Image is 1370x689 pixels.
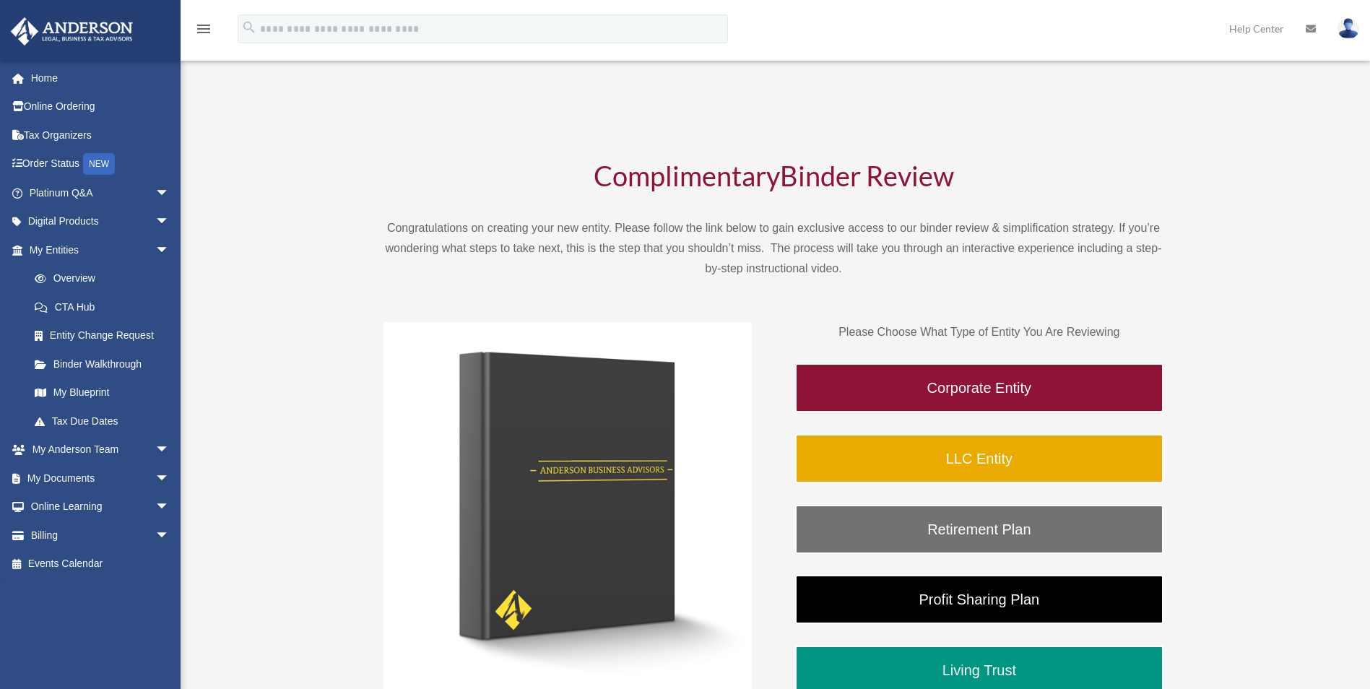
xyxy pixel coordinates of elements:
a: CTA Hub [20,292,191,321]
a: Binder Walkthrough [20,350,184,378]
span: arrow_drop_down [155,235,184,265]
span: arrow_drop_down [155,521,184,550]
a: Platinum Q&Aarrow_drop_down [10,178,191,207]
span: Complimentary [594,159,780,192]
a: Tax Organizers [10,121,191,149]
a: My Blueprint [20,378,191,407]
div: NEW [83,153,115,175]
a: Entity Change Request [20,321,191,350]
p: Congratulations on creating your new entity. Please follow the link below to gain exclusive acces... [383,218,1163,279]
a: Corporate Entity [795,363,1163,412]
a: Online Ordering [10,92,191,121]
span: arrow_drop_down [155,493,184,522]
a: My Documentsarrow_drop_down [10,464,191,493]
span: arrow_drop_down [155,207,184,237]
p: Please Choose What Type of Entity You Are Reviewing [795,322,1163,342]
a: LLC Entity [795,434,1163,483]
a: Profit Sharing Plan [795,575,1163,624]
a: Home [10,64,191,92]
span: arrow_drop_down [155,178,184,208]
a: My Anderson Teamarrow_drop_down [10,435,191,464]
a: menu [195,25,212,38]
a: Digital Productsarrow_drop_down [10,207,191,236]
i: search [241,19,257,35]
a: Retirement Plan [795,505,1163,554]
img: Anderson Advisors Platinum Portal [6,17,137,45]
a: Online Learningarrow_drop_down [10,493,191,521]
a: Overview [20,264,191,293]
span: arrow_drop_down [155,435,184,465]
img: User Pic [1338,18,1359,39]
a: Order StatusNEW [10,149,191,179]
a: Billingarrow_drop_down [10,521,191,550]
i: menu [195,20,212,38]
a: Tax Due Dates [20,407,191,435]
a: My Entitiesarrow_drop_down [10,235,191,264]
span: arrow_drop_down [155,464,184,493]
a: Events Calendar [10,550,191,578]
span: Binder Review [780,159,954,192]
